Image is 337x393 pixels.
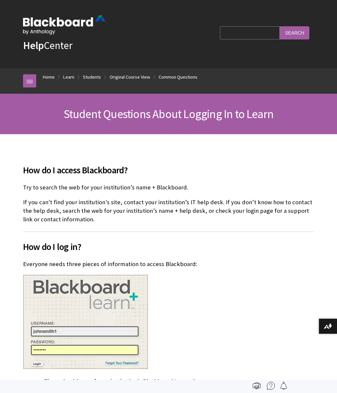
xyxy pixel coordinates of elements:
img: Print [253,382,261,390]
input: Search [280,26,309,39]
a: Common Questions [159,73,197,81]
a: HelpCenter [23,39,72,52]
a: Home [43,73,55,81]
a: Learn [63,73,74,81]
span: Student Questions About Logging In to Learn [64,107,274,121]
p: Try to search the web for your institution’s name + Blackboard. [23,183,314,192]
img: Blackboard by Anthology [23,15,105,35]
strong: Help [23,39,44,52]
p: If you can't find your institution's site, contact your institution’s IT help desk. If you don’t ... [23,198,314,224]
span: How do I log in? [23,240,314,254]
img: More help [267,382,275,390]
a: Original Course View [110,73,150,81]
li: The web address of your institution's Blackboard Learn site [44,377,314,386]
a: Students [83,73,101,81]
p: Everyone needs three pieces of information to access Blackboard: [23,260,314,268]
span: How do I access Blackboard? [23,163,314,177]
img: Follow this page [280,382,288,390]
